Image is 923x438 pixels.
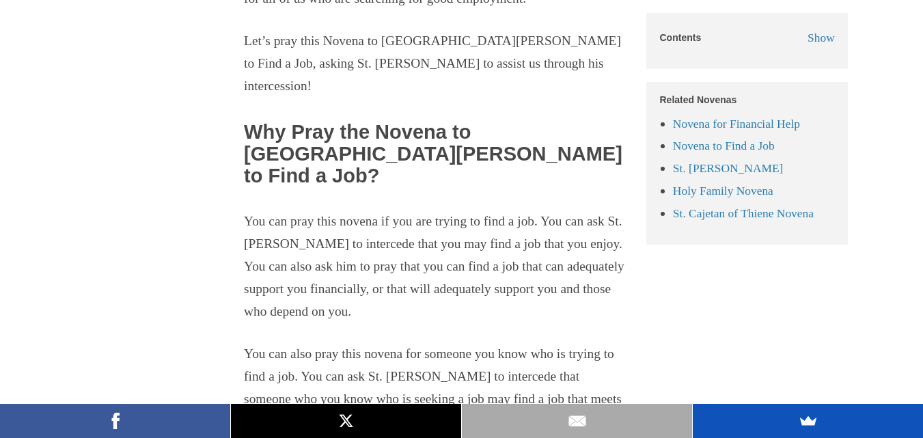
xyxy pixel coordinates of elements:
a: Holy Family Novena [673,184,773,197]
h5: Contents [660,32,702,42]
a: Email [462,404,692,438]
h2: Why Pray the Novena to [GEOGRAPHIC_DATA][PERSON_NAME] to Find a Job? [244,122,626,187]
img: X [336,411,357,431]
a: St. Cajetan of Thiene Novena [673,206,814,220]
a: X [231,404,461,438]
span: Show [808,31,835,44]
a: Novena for Financial Help [673,116,800,130]
a: SumoMe [693,404,923,438]
p: Let’s pray this Novena to [GEOGRAPHIC_DATA][PERSON_NAME] to Find a Job, asking St. [PERSON_NAME] ... [244,30,626,98]
p: You can pray this novena if you are trying to find a job. You can ask St. [PERSON_NAME] to interc... [244,210,626,323]
p: You can also pray this novena for someone you know who is trying to find a job. You can ask St. [... [244,343,626,433]
a: Novena to Find a Job [673,139,775,152]
img: Facebook [105,411,126,431]
img: SumoMe [798,411,818,431]
h5: Related Novenas [660,95,835,105]
img: Email [567,411,588,431]
a: St. [PERSON_NAME] [673,161,784,175]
